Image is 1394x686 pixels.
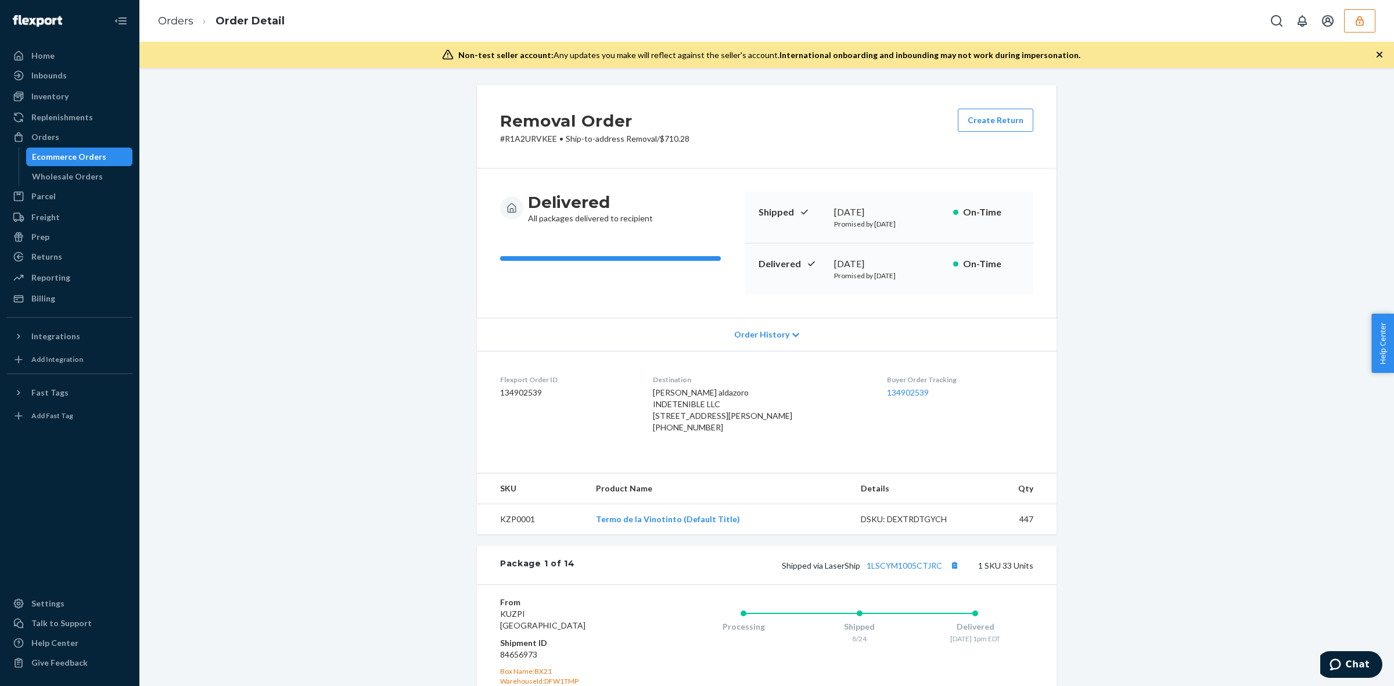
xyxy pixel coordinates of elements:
[31,211,60,223] div: Freight
[31,331,80,342] div: Integrations
[109,9,132,33] button: Close Navigation
[653,375,869,385] dt: Destination
[1316,9,1339,33] button: Open account menu
[477,473,587,504] th: SKU
[559,134,563,143] span: •
[7,327,132,346] button: Integrations
[31,293,55,304] div: Billing
[917,621,1033,633] div: Delivered
[458,50,554,60] span: Non-test seller account:
[528,192,653,224] div: All packages delivered to recipient
[31,112,93,123] div: Replenishments
[1291,9,1314,33] button: Open notifications
[500,649,639,660] dd: 84656973
[759,206,825,219] p: Shipped
[1320,651,1382,680] iframe: Opens a widget where you can chat to one of our agents
[31,231,49,243] div: Prep
[7,128,132,146] a: Orders
[31,411,73,421] div: Add Fast Tag
[31,251,62,263] div: Returns
[7,634,132,652] a: Help Center
[528,192,653,213] h3: Delivered
[653,422,869,433] div: [PHONE_NUMBER]
[26,167,133,186] a: Wholesale Orders
[7,87,132,106] a: Inventory
[7,383,132,402] button: Fast Tags
[31,617,92,629] div: Talk to Support
[31,637,78,649] div: Help Center
[1265,9,1288,33] button: Open Search Box
[7,187,132,206] a: Parcel
[500,609,585,630] span: KUZPI [GEOGRAPHIC_DATA]
[7,228,132,246] a: Prep
[7,407,132,425] a: Add Fast Tag
[734,329,789,340] span: Order History
[802,621,918,633] div: Shipped
[26,148,133,166] a: Ecommerce Orders
[1371,314,1394,373] button: Help Center
[7,108,132,127] a: Replenishments
[759,257,825,271] p: Delivered
[31,272,70,283] div: Reporting
[867,561,942,570] a: 1LSCYM1005CTJRC
[947,558,962,573] button: Copy tracking number
[215,15,285,27] a: Order Detail
[500,637,639,649] dt: Shipment ID
[477,504,587,535] td: KZP0001
[979,504,1057,535] td: 447
[802,634,918,644] div: 8/24
[31,657,88,669] div: Give Feedback
[834,257,944,271] div: [DATE]
[500,666,639,676] div: Box Name: BX21
[852,473,979,504] th: Details
[500,375,634,385] dt: Flexport Order ID
[31,70,67,81] div: Inbounds
[31,598,64,609] div: Settings
[31,91,69,102] div: Inventory
[958,109,1033,132] button: Create Return
[500,597,639,608] dt: From
[566,134,657,143] span: Ship-to-address Removal
[7,268,132,287] a: Reporting
[500,109,689,133] h2: Removal Order
[596,514,740,524] a: Termo de la Vinotinto (Default Title)
[13,15,62,27] img: Flexport logo
[963,257,1019,271] p: On-Time
[782,561,962,570] span: Shipped via LaserShip
[834,219,944,229] p: Promised by [DATE]
[158,15,193,27] a: Orders
[979,473,1057,504] th: Qty
[500,558,575,573] div: Package 1 of 14
[575,558,1034,573] div: 1 SKU 33 Units
[7,46,132,65] a: Home
[32,171,103,182] div: Wholesale Orders
[7,66,132,85] a: Inbounds
[685,621,802,633] div: Processing
[7,614,132,633] button: Talk to Support
[31,131,59,143] div: Orders
[917,634,1033,644] div: [DATE] 1pm EDT
[500,676,639,686] div: WarehouseId: DFW1TMP
[31,354,83,364] div: Add Integration
[779,50,1080,60] span: International onboarding and inbounding may not work during impersonation.
[7,653,132,672] button: Give Feedback
[587,473,852,504] th: Product Name
[7,289,132,308] a: Billing
[861,513,970,525] div: DSKU: DEXTRDTGYCH
[7,594,132,613] a: Settings
[834,271,944,281] p: Promised by [DATE]
[834,206,944,219] div: [DATE]
[7,350,132,369] a: Add Integration
[887,387,929,397] a: 134902539
[31,50,55,62] div: Home
[31,387,69,398] div: Fast Tags
[32,151,106,163] div: Ecommerce Orders
[963,206,1019,219] p: On-Time
[7,208,132,227] a: Freight
[7,247,132,266] a: Returns
[500,387,634,398] dd: 134902539
[458,49,1080,61] div: Any updates you make will reflect against the seller's account.
[653,387,792,421] span: [PERSON_NAME] aldazoro INDETENIBLE LLC [STREET_ADDRESS][PERSON_NAME]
